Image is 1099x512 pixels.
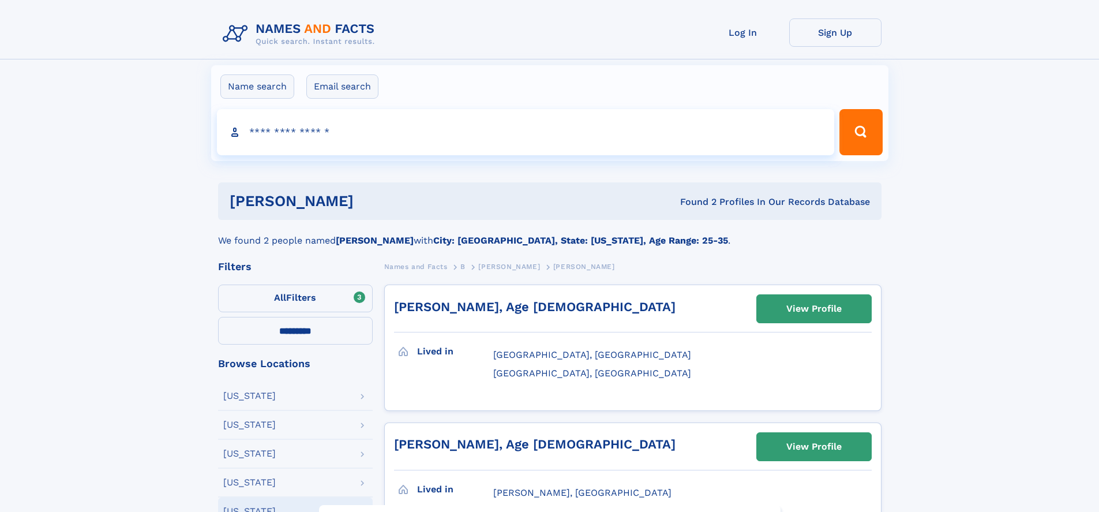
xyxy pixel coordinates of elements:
[757,295,871,323] a: View Profile
[697,18,789,47] a: Log In
[394,437,676,451] a: [PERSON_NAME], Age [DEMOGRAPHIC_DATA]
[218,261,373,272] div: Filters
[478,263,540,271] span: [PERSON_NAME]
[220,74,294,99] label: Name search
[217,109,835,155] input: search input
[478,259,540,274] a: [PERSON_NAME]
[306,74,378,99] label: Email search
[274,292,286,303] span: All
[417,342,493,361] h3: Lived in
[433,235,728,246] b: City: [GEOGRAPHIC_DATA], State: [US_STATE], Age Range: 25-35
[493,368,691,379] span: [GEOGRAPHIC_DATA], [GEOGRAPHIC_DATA]
[223,449,276,458] div: [US_STATE]
[789,18,882,47] a: Sign Up
[417,480,493,499] h3: Lived in
[394,300,676,314] a: [PERSON_NAME], Age [DEMOGRAPHIC_DATA]
[517,196,870,208] div: Found 2 Profiles In Our Records Database
[757,433,871,461] a: View Profile
[218,220,882,248] div: We found 2 people named with .
[493,487,672,498] span: [PERSON_NAME], [GEOGRAPHIC_DATA]
[230,194,517,208] h1: [PERSON_NAME]
[786,296,842,322] div: View Profile
[384,259,448,274] a: Names and Facts
[223,478,276,487] div: [US_STATE]
[553,263,615,271] span: [PERSON_NAME]
[218,358,373,369] div: Browse Locations
[460,263,466,271] span: B
[839,109,882,155] button: Search Button
[218,285,373,312] label: Filters
[336,235,414,246] b: [PERSON_NAME]
[460,259,466,274] a: B
[223,391,276,401] div: [US_STATE]
[223,420,276,429] div: [US_STATE]
[218,18,384,50] img: Logo Names and Facts
[493,349,691,360] span: [GEOGRAPHIC_DATA], [GEOGRAPHIC_DATA]
[786,433,842,460] div: View Profile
